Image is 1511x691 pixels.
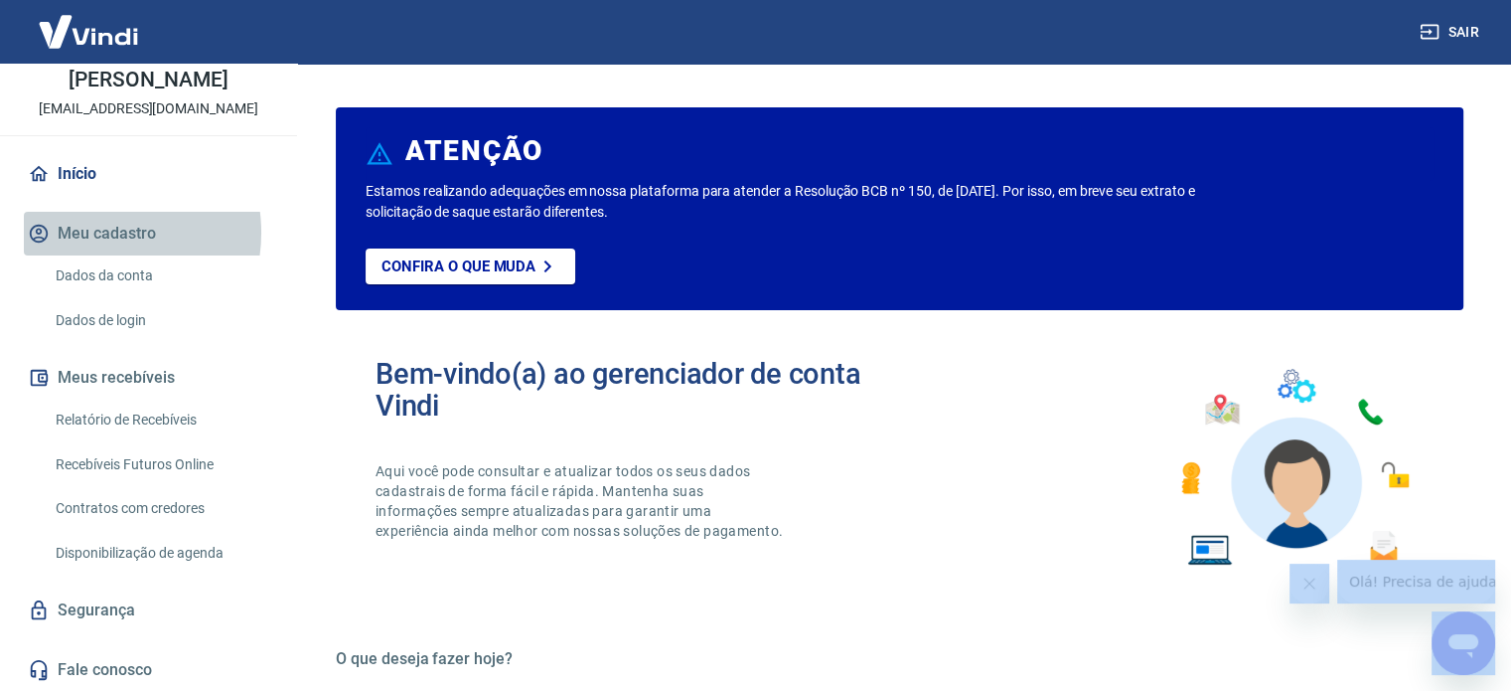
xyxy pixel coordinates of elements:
a: Dados da conta [48,256,273,296]
iframe: Fechar mensagem [1289,564,1329,604]
p: Estamos realizando adequações em nossa plataforma para atender a Resolução BCB nº 150, de [DATE].... [366,181,1220,223]
p: Confira o que muda [381,258,535,275]
iframe: Mensagem da empresa [1337,560,1495,604]
a: Confira o que muda [366,249,575,284]
a: Contratos com credores [48,488,273,529]
iframe: Botão para abrir a janela de mensagens [1432,611,1495,675]
img: Imagem de um avatar masculino com diversos icones exemplificando as funcionalidades do gerenciado... [1163,358,1424,578]
img: Vindi [24,1,153,62]
button: Meus recebíveis [24,356,273,400]
h6: ATENÇÃO [405,141,543,161]
button: Meu cadastro [24,212,273,256]
span: Olá! Precisa de ajuda? [12,14,167,30]
h2: Bem-vindo(a) ao gerenciador de conta Vindi [376,358,900,422]
a: Disponibilização de agenda [48,533,273,574]
button: Sair [1416,14,1487,51]
a: Recebíveis Futuros Online [48,444,273,485]
p: Aqui você pode consultar e atualizar todos os seus dados cadastrais de forma fácil e rápida. Mant... [376,461,787,541]
a: Relatório de Recebíveis [48,400,273,440]
a: Dados de login [48,300,273,341]
p: [PERSON_NAME] [69,70,227,90]
a: Segurança [24,589,273,632]
h5: O que deseja fazer hoje? [336,649,1463,669]
p: [EMAIL_ADDRESS][DOMAIN_NAME] [39,98,258,119]
a: Início [24,152,273,196]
